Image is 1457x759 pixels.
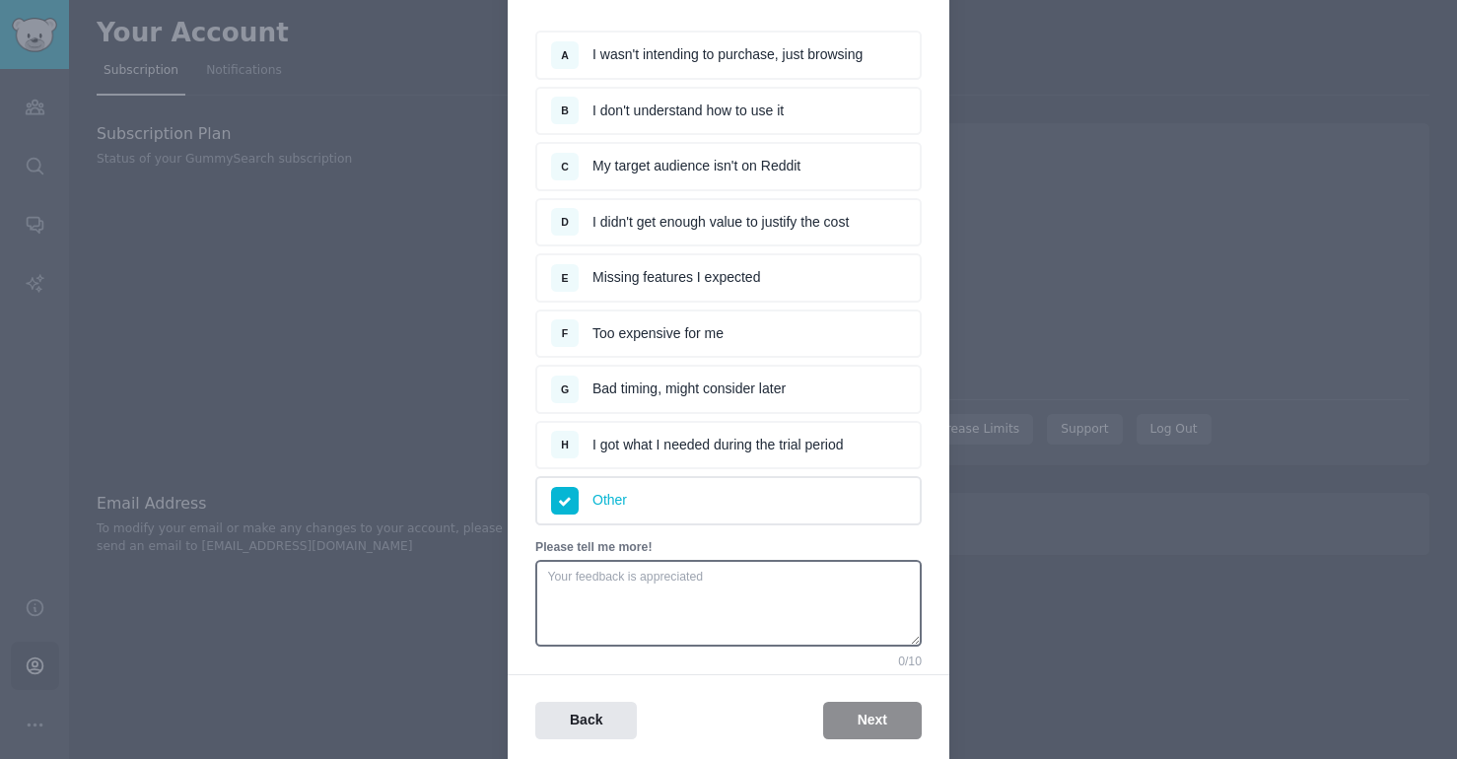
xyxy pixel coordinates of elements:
span: 0 [898,655,905,668]
span: B [561,104,569,116]
p: / [898,654,922,671]
span: C [561,161,569,172]
p: Please tell me more! [535,539,922,557]
span: A [561,49,569,61]
span: F [562,327,568,339]
span: D [561,216,569,228]
span: 10 [908,655,922,668]
span: G [561,383,569,395]
button: Back [535,702,637,740]
span: E [561,272,568,284]
span: H [561,439,569,450]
